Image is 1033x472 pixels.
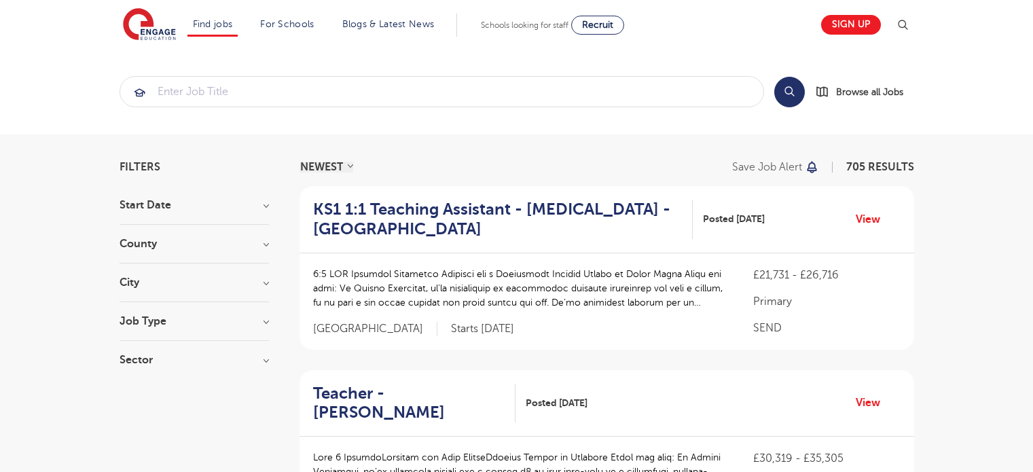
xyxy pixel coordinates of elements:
[753,450,900,467] p: £30,319 - £35,305
[846,161,914,173] span: 705 RESULTS
[753,293,900,310] p: Primary
[120,238,269,249] h3: County
[120,200,269,211] h3: Start Date
[816,84,914,100] a: Browse all Jobs
[451,322,514,336] p: Starts [DATE]
[313,384,505,423] h2: Teacher - [PERSON_NAME]
[120,76,764,107] div: Submit
[193,19,233,29] a: Find jobs
[342,19,435,29] a: Blogs & Latest News
[836,84,903,100] span: Browse all Jobs
[260,19,314,29] a: For Schools
[120,77,763,107] input: Submit
[856,211,890,228] a: View
[313,200,693,239] a: KS1 1:1 Teaching Assistant - [MEDICAL_DATA] - [GEOGRAPHIC_DATA]
[774,77,805,107] button: Search
[313,384,516,423] a: Teacher - [PERSON_NAME]
[313,200,682,239] h2: KS1 1:1 Teaching Assistant - [MEDICAL_DATA] - [GEOGRAPHIC_DATA]
[313,267,727,310] p: 6:5 LOR Ipsumdol Sitametco Adipisci eli s Doeiusmodt Incidid Utlabo et Dolor Magna Aliqu eni admi...
[703,212,765,226] span: Posted [DATE]
[481,20,568,30] span: Schools looking for staff
[120,277,269,288] h3: City
[313,322,437,336] span: [GEOGRAPHIC_DATA]
[856,394,890,412] a: View
[732,162,802,173] p: Save job alert
[123,8,176,42] img: Engage Education
[120,316,269,327] h3: Job Type
[120,162,160,173] span: Filters
[753,267,900,283] p: £21,731 - £26,716
[571,16,624,35] a: Recruit
[821,15,881,35] a: Sign up
[753,320,900,336] p: SEND
[732,162,820,173] button: Save job alert
[120,355,269,365] h3: Sector
[526,396,587,410] span: Posted [DATE]
[582,20,613,30] span: Recruit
